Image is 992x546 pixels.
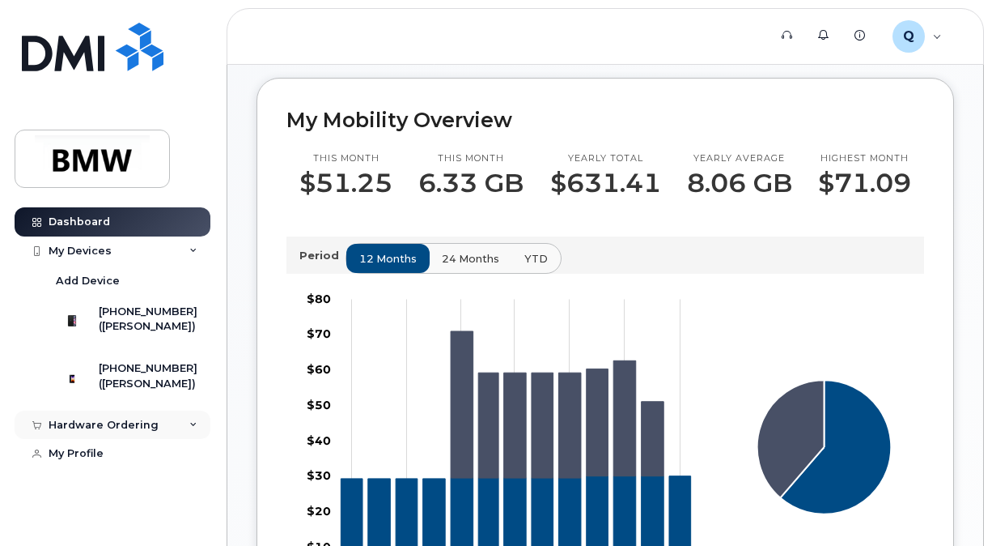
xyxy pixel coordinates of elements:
[299,168,392,198] p: $51.25
[418,152,524,165] p: This month
[757,380,892,514] g: Series
[299,152,392,165] p: This month
[307,397,331,412] tspan: $50
[550,152,661,165] p: Yearly total
[687,168,792,198] p: 8.06 GB
[818,168,911,198] p: $71.09
[299,248,346,263] p: Period
[307,468,331,483] tspan: $30
[307,291,331,305] tspan: $80
[881,20,953,53] div: QTD2518
[818,152,911,165] p: Highest month
[550,168,661,198] p: $631.41
[687,152,792,165] p: Yearly average
[307,504,331,518] tspan: $20
[451,331,663,478] g: 864-784-1306
[418,168,524,198] p: 6.33 GB
[442,251,499,267] span: 24 months
[307,433,331,447] tspan: $40
[307,362,331,377] tspan: $60
[307,326,331,341] tspan: $70
[286,108,924,132] h2: My Mobility Overview
[903,27,914,46] span: Q
[922,476,980,534] iframe: Messenger Launcher
[524,251,548,267] span: YTD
